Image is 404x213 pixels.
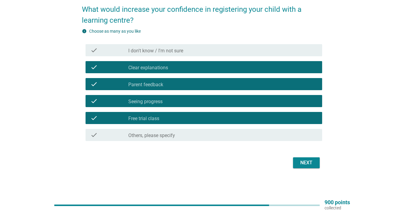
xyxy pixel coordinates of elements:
[82,29,87,34] i: info
[90,97,98,105] i: check
[128,65,168,71] label: Clear explanations
[325,200,350,205] p: 900 points
[298,159,315,166] div: Next
[90,80,98,88] i: check
[128,99,163,105] label: Seeing progress
[128,82,163,88] label: Parent feedback
[90,64,98,71] i: check
[293,157,320,168] button: Next
[128,133,175,139] label: Others, please specify
[90,114,98,122] i: check
[128,48,183,54] label: I don't know / I'm not sure
[325,205,350,211] p: collected
[128,116,159,122] label: Free trial class
[89,29,141,34] label: Choose as many as you like
[90,131,98,139] i: check
[90,47,98,54] i: check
